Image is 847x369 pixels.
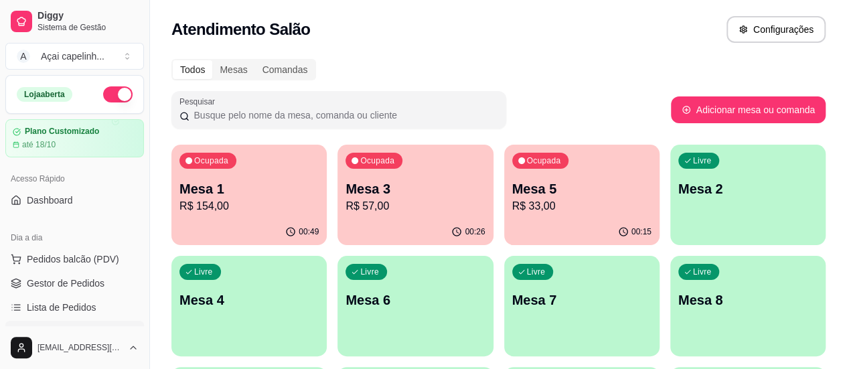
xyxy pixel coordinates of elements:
[678,291,818,309] p: Mesa 8
[5,321,144,342] a: Salão / Mesas
[527,155,561,166] p: Ocupada
[360,267,379,277] p: Livre
[345,179,485,198] p: Mesa 3
[25,127,99,137] article: Plano Customizado
[171,145,327,245] button: OcupadaMesa 1R$ 154,0000:49
[27,301,96,314] span: Lista de Pedidos
[5,119,144,157] a: Plano Customizadoaté 18/10
[17,50,30,63] span: A
[255,60,315,79] div: Comandas
[179,179,319,198] p: Mesa 1
[179,96,220,107] label: Pesquisar
[5,190,144,211] a: Dashboard
[527,267,546,277] p: Livre
[212,60,254,79] div: Mesas
[5,5,144,38] a: DiggySistema de Gestão
[173,60,212,79] div: Todos
[27,325,86,338] span: Salão / Mesas
[17,87,72,102] div: Loja aberta
[103,86,133,102] button: Alterar Status
[37,22,139,33] span: Sistema de Gestão
[512,291,651,309] p: Mesa 7
[512,179,651,198] p: Mesa 5
[345,291,485,309] p: Mesa 6
[5,248,144,270] button: Pedidos balcão (PDV)
[179,291,319,309] p: Mesa 4
[189,108,498,122] input: Pesquisar
[504,256,660,356] button: LivreMesa 7
[171,256,327,356] button: LivreMesa 4
[670,256,826,356] button: LivreMesa 8
[631,226,651,237] p: 00:15
[5,168,144,190] div: Acesso Rápido
[726,16,826,43] button: Configurações
[5,43,144,70] button: Select a team
[5,331,144,364] button: [EMAIL_ADDRESS][DOMAIN_NAME]
[678,179,818,198] p: Mesa 2
[337,145,493,245] button: OcupadaMesa 3R$ 57,0000:26
[512,198,651,214] p: R$ 33,00
[5,227,144,248] div: Dia a dia
[194,267,213,277] p: Livre
[670,145,826,245] button: LivreMesa 2
[179,198,319,214] p: R$ 154,00
[345,198,485,214] p: R$ 57,00
[337,256,493,356] button: LivreMesa 6
[465,226,485,237] p: 00:26
[5,273,144,294] a: Gestor de Pedidos
[360,155,394,166] p: Ocupada
[693,155,712,166] p: Livre
[22,139,56,150] article: até 18/10
[504,145,660,245] button: OcupadaMesa 5R$ 33,0000:15
[27,277,104,290] span: Gestor de Pedidos
[37,10,139,22] span: Diggy
[171,19,310,40] h2: Atendimento Salão
[693,267,712,277] p: Livre
[194,155,228,166] p: Ocupada
[299,226,319,237] p: 00:49
[37,342,123,353] span: [EMAIL_ADDRESS][DOMAIN_NAME]
[671,96,826,123] button: Adicionar mesa ou comanda
[27,252,119,266] span: Pedidos balcão (PDV)
[5,297,144,318] a: Lista de Pedidos
[41,50,104,63] div: Açai capelinh ...
[27,194,73,207] span: Dashboard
